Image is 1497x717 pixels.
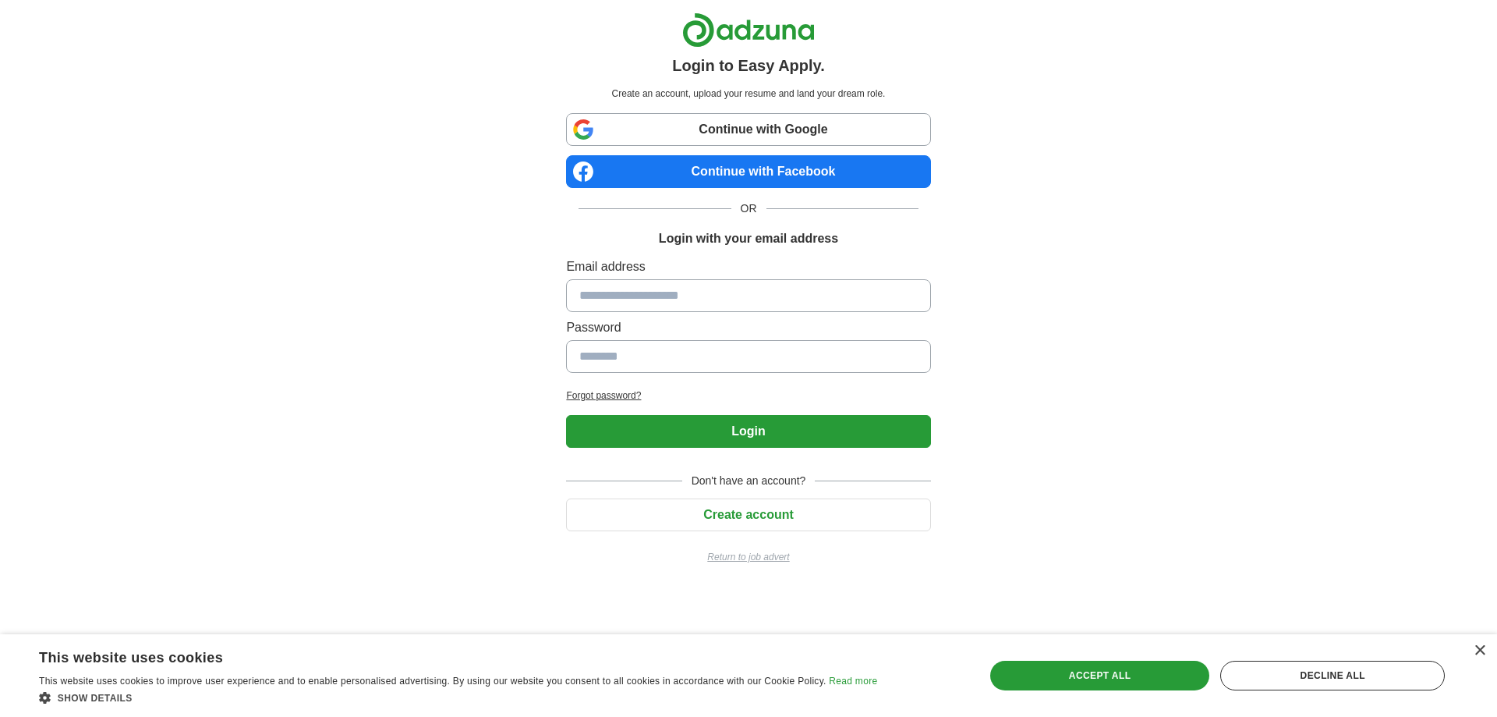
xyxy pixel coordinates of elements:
span: Show details [58,693,133,704]
div: Close [1474,645,1485,657]
p: Create an account, upload your resume and land your dream role. [569,87,927,101]
div: Accept all [990,661,1210,690]
div: Decline all [1220,661,1445,690]
a: Return to job advert [566,550,930,564]
label: Password [566,318,930,337]
h1: Login to Easy Apply. [672,54,825,77]
a: Continue with Facebook [566,155,930,188]
label: Email address [566,257,930,276]
h1: Login with your email address [659,229,838,248]
a: Create account [566,508,930,521]
button: Create account [566,499,930,531]
a: Continue with Google [566,113,930,146]
span: OR [731,201,766,217]
img: Adzuna logo [682,12,815,48]
button: Login [566,415,930,448]
div: Show details [39,690,877,705]
div: This website uses cookies [39,644,838,667]
a: Forgot password? [566,389,930,403]
a: Read more, opens a new window [829,676,877,687]
span: Don't have an account? [682,473,816,489]
span: This website uses cookies to improve user experience and to enable personalised advertising. By u... [39,676,826,687]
